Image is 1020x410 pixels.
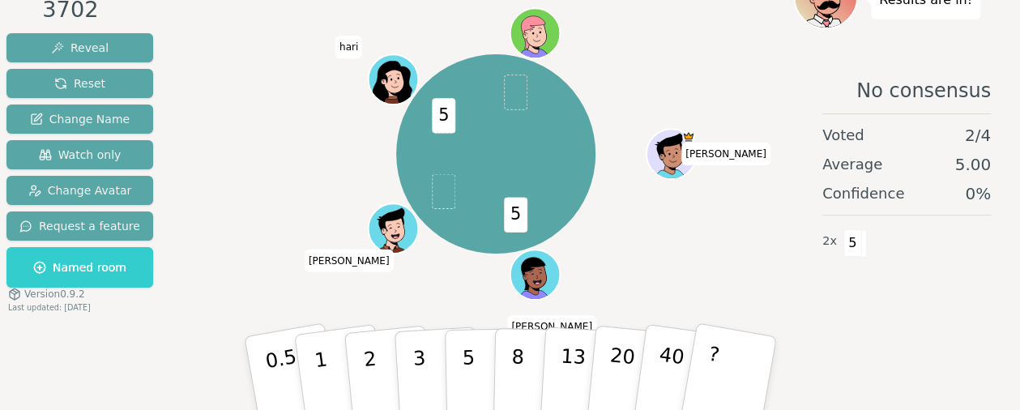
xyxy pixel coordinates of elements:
button: Reveal [6,33,153,62]
span: 0 % [965,182,991,205]
span: Click to change your name [335,36,362,58]
button: Named room [6,247,153,288]
button: Request a feature [6,211,153,241]
span: 5 [432,98,455,133]
span: 2 / 4 [965,124,991,147]
span: 5 [843,229,862,257]
button: Watch only [6,140,153,169]
span: Click to change your name [681,143,770,165]
span: Voted [822,124,864,147]
span: Average [822,153,882,176]
span: Reveal [51,40,109,56]
span: Last updated: [DATE] [8,303,91,312]
button: Version0.9.2 [8,288,85,301]
span: Named room [33,259,126,275]
span: Request a feature [19,218,140,234]
span: No consensus [856,78,991,104]
button: Change Name [6,105,153,134]
span: 5.00 [954,153,991,176]
button: Click to change your avatar [511,10,558,57]
button: Change Avatar [6,176,153,205]
span: Change Name [30,111,130,127]
span: Confidence [822,182,904,205]
span: Click to change your name [305,250,394,272]
span: Change Avatar [28,182,132,199]
span: Tomas is the host [682,130,694,143]
button: Reset [6,69,153,98]
span: 2 x [822,233,837,250]
span: Reset [54,75,105,92]
span: Click to change your name [507,315,596,338]
span: 5 [504,198,527,233]
span: Version 0.9.2 [24,288,85,301]
span: Watch only [39,147,122,163]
